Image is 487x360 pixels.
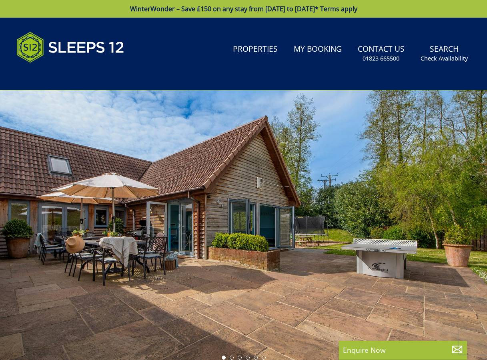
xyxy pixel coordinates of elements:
small: Check Availability [421,55,468,63]
a: My Booking [291,40,345,59]
small: 01823 665500 [363,55,399,63]
p: Enquire Now [343,345,463,355]
a: Contact Us01823 665500 [355,40,408,67]
a: SearchCheck Availability [417,40,471,67]
iframe: Customer reviews powered by Trustpilot [12,72,96,79]
img: Sleeps 12 [16,27,124,67]
a: Properties [230,40,281,59]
